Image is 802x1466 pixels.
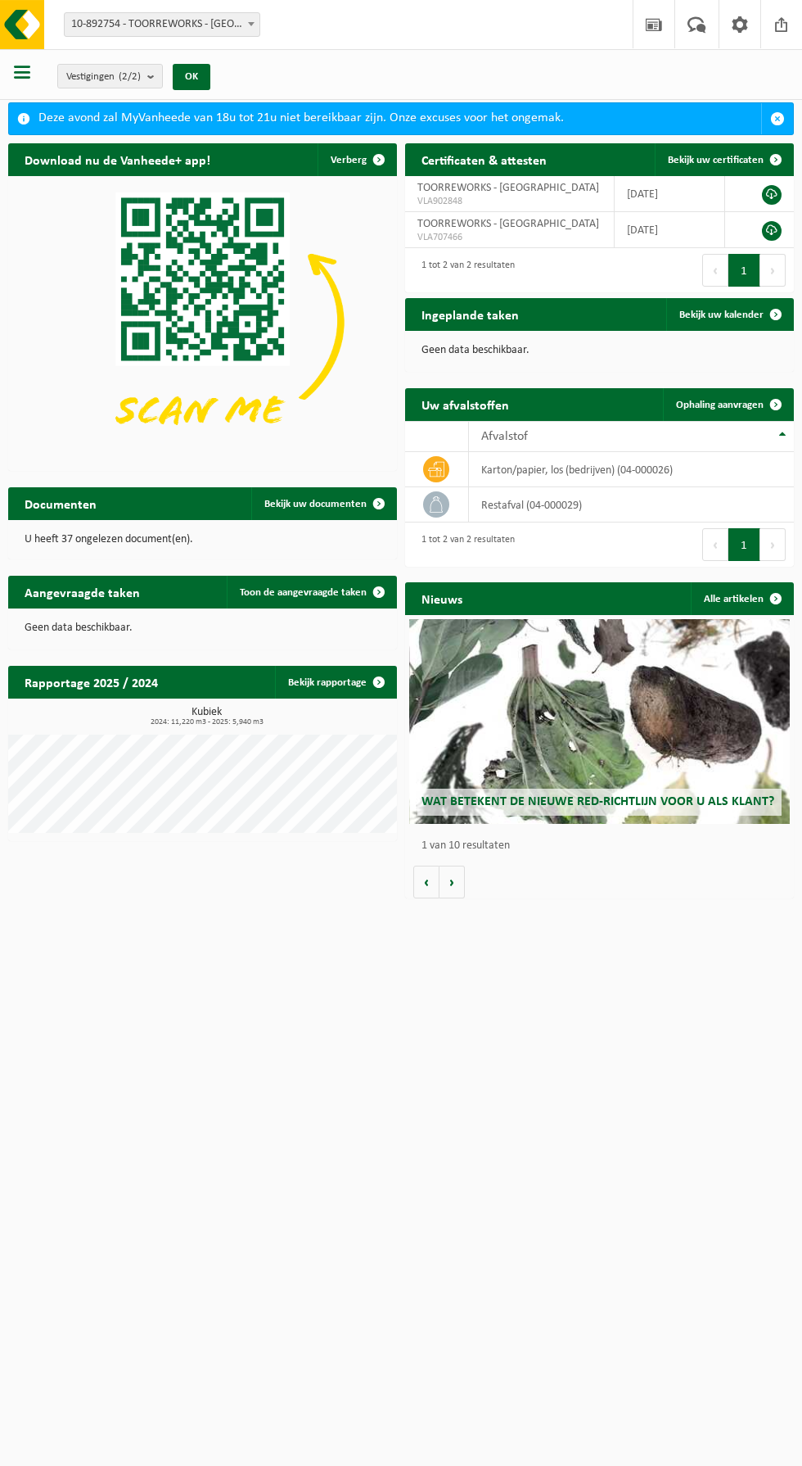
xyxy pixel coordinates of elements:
span: Bekijk uw kalender [679,310,764,320]
span: 10-892754 - TOORREWORKS - GELUWE [64,12,260,37]
button: Previous [702,254,728,287]
span: Vestigingen [66,65,141,89]
span: 2024: 11,220 m3 - 2025: 5,940 m3 [16,718,397,726]
span: VLA707466 [417,231,601,244]
p: Geen data beschikbaar. [421,345,777,356]
button: Previous [702,528,728,561]
td: restafval (04-000029) [469,487,794,523]
span: TOORREWORKS - [GEOGRAPHIC_DATA] [417,182,599,194]
div: 1 tot 2 van 2 resultaten [413,252,515,288]
div: 1 tot 2 van 2 resultaten [413,527,515,563]
span: Toon de aangevraagde taken [240,587,367,598]
button: 1 [728,528,760,561]
p: 1 van 10 resultaten [421,840,786,852]
button: Next [760,254,786,287]
p: Geen data beschikbaar. [25,622,381,634]
h2: Ingeplande taken [405,298,535,330]
p: U heeft 37 ongelezen document(en). [25,534,381,545]
td: [DATE] [615,176,726,212]
button: 1 [728,254,760,287]
span: Bekijk uw documenten [264,499,367,509]
a: Ophaling aanvragen [663,388,792,421]
a: Alle artikelen [691,582,792,615]
count: (2/2) [119,71,141,82]
td: karton/papier, los (bedrijven) (04-000026) [469,452,794,487]
span: Wat betekent de nieuwe RED-richtlijn voor u als klant? [421,795,774,808]
span: VLA902848 [417,195,601,208]
button: Volgende [439,866,465,898]
span: TOORREWORKS - [GEOGRAPHIC_DATA] [417,218,599,230]
h2: Certificaten & attesten [405,143,563,175]
button: Vestigingen(2/2) [57,64,163,88]
a: Bekijk uw kalender [666,298,792,331]
h2: Nieuws [405,582,479,614]
span: Ophaling aanvragen [676,400,764,410]
h2: Documenten [8,487,113,519]
button: Verberg [318,143,395,176]
a: Bekijk rapportage [275,666,395,699]
img: Download de VHEPlus App [8,176,397,468]
h2: Uw afvalstoffen [405,388,525,420]
span: Afvalstof [481,430,528,443]
h2: Rapportage 2025 / 2024 [8,666,174,698]
button: OK [173,64,210,90]
span: Verberg [331,155,367,165]
td: [DATE] [615,212,726,248]
h2: Aangevraagde taken [8,576,156,608]
a: Bekijk uw certificaten [655,143,792,176]
span: 10-892754 - TOORREWORKS - GELUWE [65,13,259,36]
h3: Kubiek [16,707,397,726]
div: Deze avond zal MyVanheede van 18u tot 21u niet bereikbaar zijn. Onze excuses voor het ongemak. [38,103,761,134]
button: Vorige [413,866,439,898]
a: Wat betekent de nieuwe RED-richtlijn voor u als klant? [409,619,791,824]
button: Next [760,528,786,561]
h2: Download nu de Vanheede+ app! [8,143,227,175]
span: Bekijk uw certificaten [668,155,764,165]
a: Bekijk uw documenten [251,487,395,520]
a: Toon de aangevraagde taken [227,576,395,609]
